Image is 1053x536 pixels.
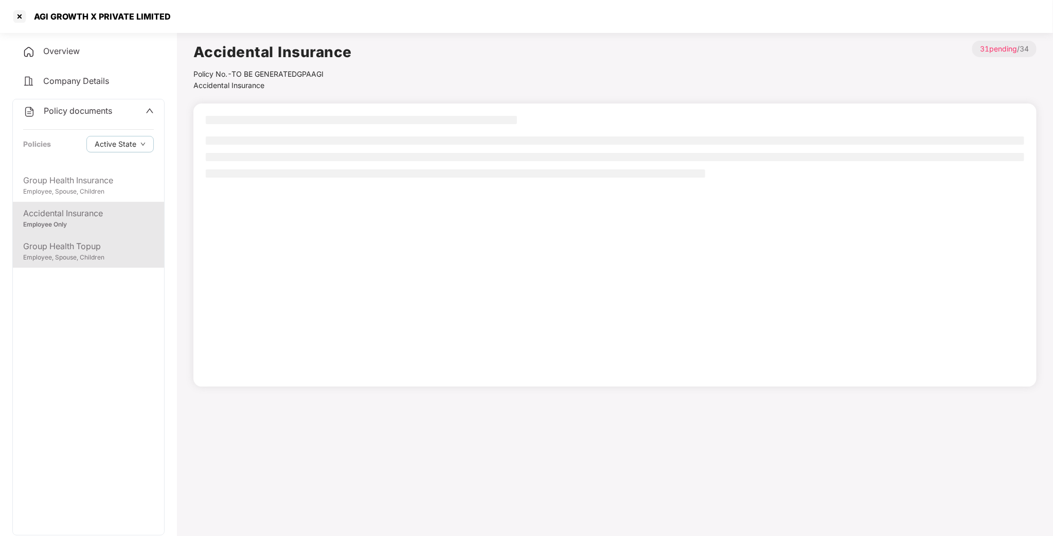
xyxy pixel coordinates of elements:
div: Employee Only [23,220,154,230]
span: Policy documents [44,106,112,116]
img: svg+xml;base64,PHN2ZyB4bWxucz0iaHR0cDovL3d3dy53My5vcmcvMjAwMC9zdmciIHdpZHRoPSIyNCIgaGVpZ2h0PSIyNC... [23,106,35,118]
div: Policies [23,139,51,150]
span: 31 pending [980,44,1017,53]
span: Overview [43,46,80,56]
span: Active State [95,139,136,150]
div: Accidental Insurance [23,207,154,220]
span: Accidental Insurance [193,81,264,90]
div: Group Health Insurance [23,174,154,187]
div: Employee, Spouse, Children [23,253,154,263]
img: svg+xml;base64,PHN2ZyB4bWxucz0iaHR0cDovL3d3dy53My5vcmcvMjAwMC9zdmciIHdpZHRoPSIyNCIgaGVpZ2h0PSIyNC... [23,75,35,88]
h1: Accidental Insurance [193,41,352,63]
div: AGI GROWTH X PRIVATE LIMITED [28,11,171,22]
div: Policy No.- TO BE GENERATEDGPAAGI [193,68,352,80]
button: Active Statedown [86,136,154,152]
span: up [146,107,154,115]
p: / 34 [972,41,1037,57]
span: down [140,142,146,147]
span: Company Details [43,76,109,86]
div: Group Health Topup [23,240,154,253]
img: svg+xml;base64,PHN2ZyB4bWxucz0iaHR0cDovL3d3dy53My5vcmcvMjAwMC9zdmciIHdpZHRoPSIyNCIgaGVpZ2h0PSIyNC... [23,46,35,58]
div: Employee, Spouse, Children [23,187,154,197]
